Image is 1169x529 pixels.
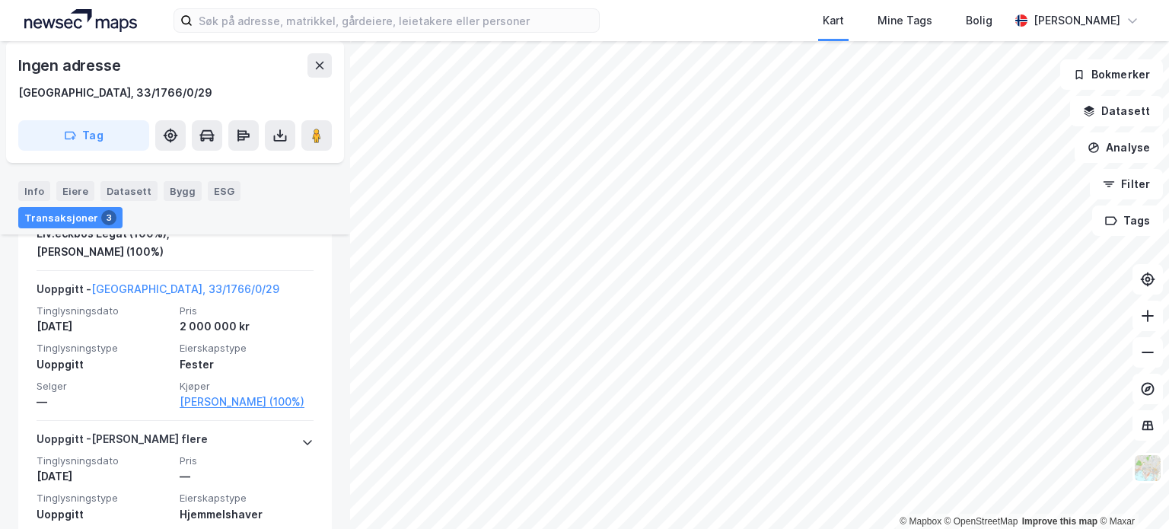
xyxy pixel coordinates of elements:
div: Transaksjoner [18,207,123,228]
div: 2 000 000 kr [180,317,314,336]
div: Kontrollprogram for chat [1093,456,1169,529]
img: logo.a4113a55bc3d86da70a041830d287a7e.svg [24,9,137,32]
div: Uoppgitt - [PERSON_NAME] flere [37,430,208,454]
span: Eierskapstype [180,492,314,505]
div: Bygg [164,181,202,201]
a: OpenStreetMap [944,516,1018,527]
div: Bolig [966,11,992,30]
button: Tags [1092,206,1163,236]
a: Improve this map [1022,516,1097,527]
button: Filter [1090,169,1163,199]
div: — [37,393,170,411]
div: Hjemmelshaver [180,505,314,524]
img: Z [1133,454,1162,483]
button: Tag [18,120,149,151]
span: Pris [180,454,314,467]
span: Eierskapstype [180,342,314,355]
a: [PERSON_NAME] (100%) [180,393,314,411]
iframe: Chat Widget [1093,456,1169,529]
span: Tinglysningstype [37,342,170,355]
button: Datasett [1070,96,1163,126]
div: Eiere [56,181,94,201]
span: Selger [37,380,170,393]
button: Bokmerker [1060,59,1163,90]
div: — [180,467,314,486]
div: [GEOGRAPHIC_DATA], 33/1766/0/29 [18,84,212,102]
span: Tinglysningsdato [37,454,170,467]
div: Datasett [100,181,158,201]
div: [PERSON_NAME] [1034,11,1120,30]
div: Ingen adresse [18,53,123,78]
div: Info [18,181,50,201]
div: [DATE] [37,467,170,486]
span: Kjøper [180,380,314,393]
div: [PERSON_NAME] (100%) [37,243,170,261]
div: Mine Tags [878,11,932,30]
div: Fester [180,355,314,374]
a: [GEOGRAPHIC_DATA], 33/1766/0/29 [91,282,279,295]
div: Uoppgitt [37,505,170,524]
a: Mapbox [900,516,941,527]
div: Uoppgitt [37,355,170,374]
span: Pris [180,304,314,317]
div: 3 [101,210,116,225]
div: ESG [208,181,240,201]
button: Analyse [1075,132,1163,163]
input: Søk på adresse, matrikkel, gårdeiere, leietakere eller personer [193,9,599,32]
div: Kart [823,11,844,30]
div: [DATE] [37,317,170,336]
span: Tinglysningsdato [37,304,170,317]
div: Uoppgitt - [37,280,279,304]
span: Tinglysningstype [37,492,170,505]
